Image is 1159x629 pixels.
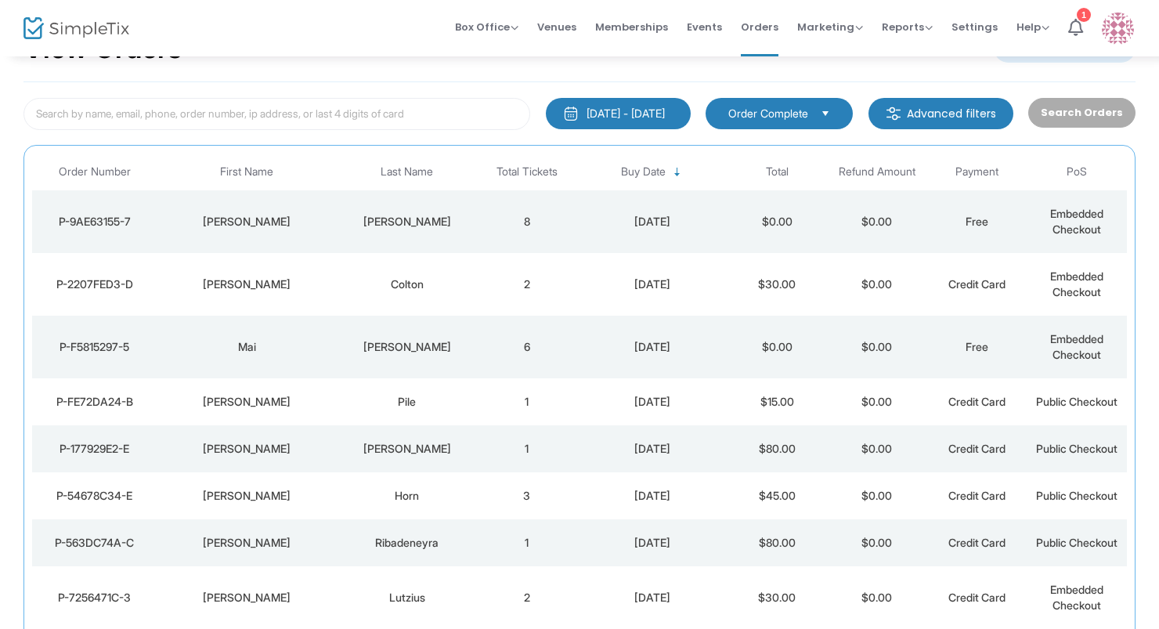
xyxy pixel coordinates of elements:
td: $0.00 [727,316,827,378]
input: Search by name, email, phone, order number, ip address, or last 4 digits of card [23,98,530,130]
span: Credit Card [948,277,1006,291]
div: 8/22/2025 [581,441,724,457]
div: 1 [1077,8,1091,22]
td: $0.00 [827,253,927,316]
td: $0.00 [827,378,927,425]
span: Reports [882,20,933,34]
div: P-2207FED3-D [36,277,153,292]
span: Order Number [59,165,131,179]
span: Embedded Checkout [1050,269,1103,298]
span: Orders [741,7,778,47]
span: Embedded Checkout [1050,207,1103,236]
td: 1 [477,378,577,425]
div: Ribadeneyra [341,535,473,551]
td: $0.00 [827,425,927,472]
div: McWilliams [341,441,473,457]
span: Marketing [797,20,863,34]
td: 3 [477,472,577,519]
div: P-9AE63155-7 [36,214,153,230]
span: Free [966,340,988,353]
span: Settings [951,7,998,47]
m-button: Advanced filters [868,98,1013,129]
td: $0.00 [827,566,927,629]
span: Venues [537,7,576,47]
span: Memberships [595,7,668,47]
td: $0.00 [827,190,927,253]
img: monthly [563,106,579,121]
td: $80.00 [727,425,827,472]
div: Steven [161,214,334,230]
span: Public Checkout [1036,489,1117,502]
td: $0.00 [827,316,927,378]
div: Lutzius [341,590,473,606]
td: 6 [477,316,577,378]
div: P-F5815297-5 [36,339,153,355]
span: Credit Card [948,489,1006,502]
td: $0.00 [827,472,927,519]
th: Refund Amount [827,154,927,190]
div: P-563DC74A-C [36,535,153,551]
div: Pile [341,394,473,410]
div: P-177929E2-E [36,441,153,457]
div: Mai [161,339,334,355]
img: filter [886,106,901,121]
button: [DATE] - [DATE] [546,98,691,129]
div: 8/22/2025 [581,535,724,551]
div: 8/22/2025 [581,214,724,230]
span: Box Office [455,20,518,34]
td: $45.00 [727,472,827,519]
div: 8/22/2025 [581,394,724,410]
td: $30.00 [727,253,827,316]
span: Free [966,215,988,228]
button: Select [814,105,836,122]
span: Buy Date [621,165,666,179]
td: 1 [477,519,577,566]
div: Jonathan [161,488,334,504]
span: Public Checkout [1036,395,1117,408]
td: $80.00 [727,519,827,566]
th: Total Tickets [477,154,577,190]
td: $15.00 [727,378,827,425]
span: Credit Card [948,442,1006,455]
span: Embedded Checkout [1050,583,1103,612]
div: Tom [161,394,334,410]
span: Credit Card [948,591,1006,604]
span: Sortable [671,166,684,179]
span: Embedded Checkout [1050,332,1103,361]
td: $30.00 [727,566,827,629]
td: 1 [477,425,577,472]
div: P-54678C34-E [36,488,153,504]
div: [DATE] - [DATE] [587,106,665,121]
div: P-FE72DA24-B [36,394,153,410]
span: Public Checkout [1036,442,1117,455]
div: Boone [341,214,473,230]
span: Public Checkout [1036,536,1117,549]
span: PoS [1067,165,1087,179]
span: Credit Card [948,395,1006,408]
th: Total [727,154,827,190]
td: 8 [477,190,577,253]
div: Linda [161,590,334,606]
td: $0.00 [727,190,827,253]
span: Payment [955,165,998,179]
span: Order Complete [728,106,808,121]
div: Colton [341,277,473,292]
div: Teresa [161,535,334,551]
div: 8/22/2025 [581,339,724,355]
div: Sara [161,441,334,457]
div: Richard [161,277,334,292]
div: Tesfaye [341,339,473,355]
div: P-7256471C-3 [36,590,153,606]
span: Last Name [381,165,433,179]
span: Credit Card [948,536,1006,549]
span: Events [687,7,722,47]
div: Data table [32,154,1127,629]
div: 8/22/2025 [581,488,724,504]
div: Horn [341,488,473,504]
span: Help [1016,20,1049,34]
td: $0.00 [827,519,927,566]
td: 2 [477,566,577,629]
div: 8/22/2025 [581,277,724,292]
td: 2 [477,253,577,316]
span: First Name [220,165,273,179]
